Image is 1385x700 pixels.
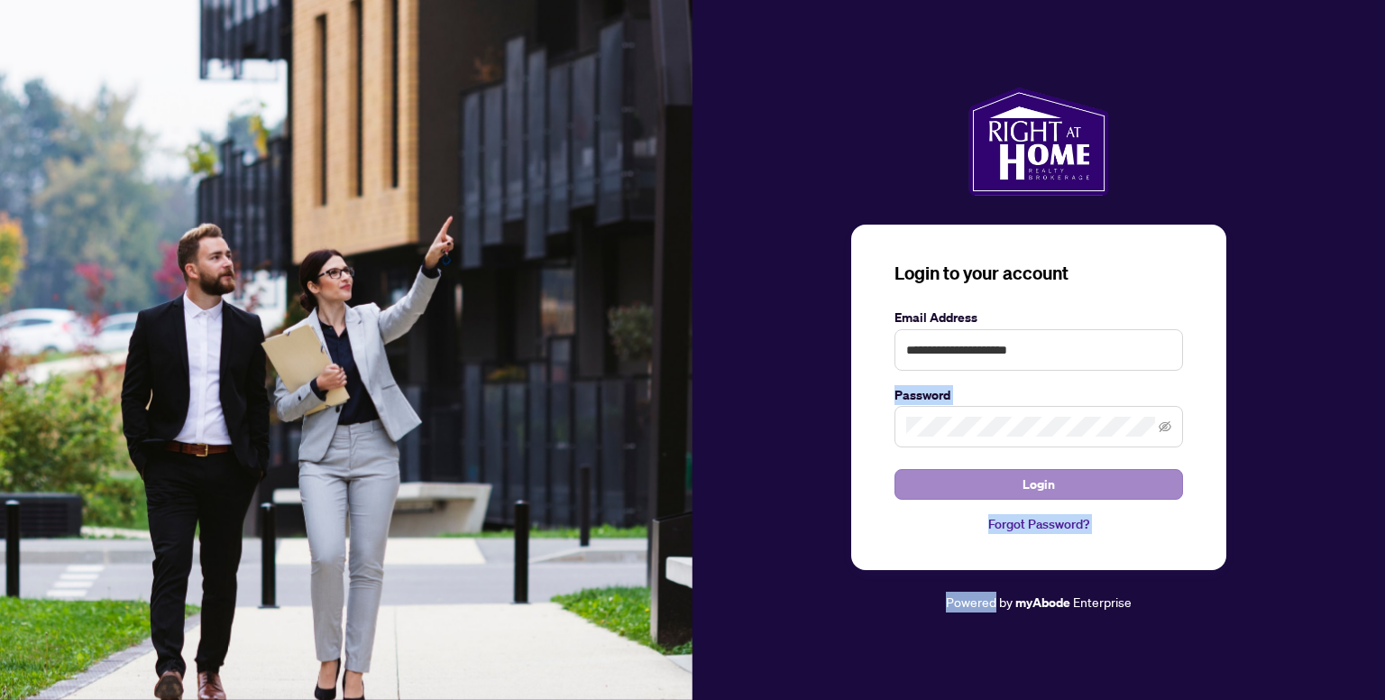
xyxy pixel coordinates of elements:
span: Powered by [946,594,1013,610]
a: myAbode [1015,593,1070,612]
span: Login [1023,470,1055,499]
button: Login [894,469,1183,500]
h3: Login to your account [894,261,1183,286]
label: Email Address [894,308,1183,327]
a: Forgot Password? [894,514,1183,534]
span: eye-invisible [1159,420,1171,433]
img: ma-logo [968,87,1108,196]
span: Enterprise [1073,594,1132,610]
label: Password [894,385,1183,405]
